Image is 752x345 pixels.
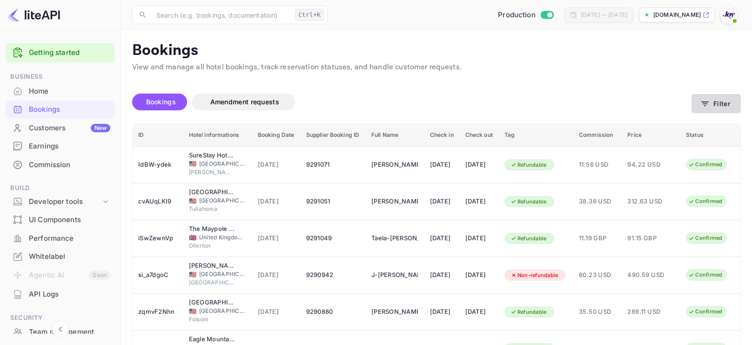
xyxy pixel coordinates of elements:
[627,160,674,170] span: 94.22 USD
[189,278,235,287] span: [GEOGRAPHIC_DATA]
[721,7,736,22] img: With Joy
[371,157,418,172] div: Molly Budd
[189,205,235,213] span: Tullahoma
[295,9,324,21] div: Ctrl+K
[189,271,196,277] span: United States of America
[682,232,728,244] div: Confirmed
[29,196,101,207] div: Developer tools
[306,157,360,172] div: 9291071
[29,123,110,134] div: Customers
[306,231,360,246] div: 9291049
[573,124,622,147] th: Commission
[199,270,246,278] span: [GEOGRAPHIC_DATA]
[6,72,115,82] span: Business
[199,307,246,315] span: [GEOGRAPHIC_DATA]
[29,104,110,115] div: Bookings
[29,289,110,300] div: API Logs
[132,62,741,73] p: View and manage all hotel bookings, track reservation statuses, and handle customer requests.
[29,251,110,262] div: Whitelabel
[6,211,115,229] div: UI Components
[465,304,493,319] div: [DATE]
[189,198,196,204] span: United States of America
[189,168,235,176] span: [PERSON_NAME]
[132,94,692,110] div: account-settings tabs
[199,160,246,168] span: [GEOGRAPHIC_DATA]
[258,270,295,280] span: [DATE]
[189,242,235,250] span: Ollerton
[579,196,616,207] span: 38.38 USD
[189,308,196,314] span: United States of America
[29,86,110,97] div: Home
[6,101,115,119] div: Bookings
[653,11,701,19] p: [DOMAIN_NAME]
[183,124,252,147] th: Hotel informations
[627,307,674,317] span: 289.11 USD
[6,43,115,62] div: Getting started
[6,82,115,101] div: Home
[504,233,553,244] div: Refundable
[371,268,418,283] div: J-Shun Harris II
[6,82,115,100] a: Home
[29,141,110,152] div: Earnings
[579,270,616,280] span: 60.23 USD
[6,323,115,341] div: Team management
[6,230,115,248] div: Performance
[579,307,616,317] span: 35.50 USD
[6,285,115,304] div: API Logs
[6,194,115,210] div: Developer tools
[29,160,110,170] div: Commission
[6,119,115,136] a: CustomersNew
[465,268,493,283] div: [DATE]
[371,304,418,319] div: Patricia Blick
[692,94,741,113] button: Filter
[499,124,573,147] th: Tag
[138,194,178,209] div: cvAUqLKI9
[189,235,196,241] span: United Kingdom of Great Britain and Northern Ireland
[6,137,115,155] a: Earnings
[258,307,295,317] span: [DATE]
[189,261,235,271] div: Thompson Chicago, by Hyatt
[371,231,418,246] div: Taela-Mae Brogdale
[622,124,680,147] th: Price
[6,313,115,323] span: Security
[627,233,674,244] span: 91.15 GBP
[138,304,178,319] div: zqmvF2Nhn
[504,306,553,318] div: Refundable
[306,304,360,319] div: 9290880
[29,215,110,225] div: UI Components
[29,327,110,338] div: Team management
[151,6,291,24] input: Search (e.g. bookings, documentation)
[504,159,553,171] div: Refundable
[366,124,424,147] th: Full Name
[494,10,557,20] div: Switch to Sandbox mode
[258,160,295,170] span: [DATE]
[6,248,115,266] div: Whitelabel
[189,335,235,344] div: Eagle Mountain House & Golf Club
[199,196,246,205] span: [GEOGRAPHIC_DATA]
[138,268,178,283] div: si_a7dgoC
[133,124,183,147] th: ID
[424,124,460,147] th: Check in
[6,211,115,228] a: UI Components
[258,233,295,244] span: [DATE]
[210,98,279,106] span: Amendment requests
[189,298,235,307] div: Lake Natoma Inn
[189,151,235,160] div: SureStay Hotel by Best Western Whittington Rend Lake
[6,101,115,118] a: Bookings
[498,10,536,20] span: Production
[579,233,616,244] span: 11.19 GBP
[465,157,493,172] div: [DATE]
[52,321,69,338] button: Collapse navigation
[682,306,728,318] div: Confirmed
[579,160,616,170] span: 11.56 USD
[29,233,110,244] div: Performance
[465,231,493,246] div: [DATE]
[189,224,235,234] div: The Maypole Inn at Wellow
[6,183,115,193] span: Build
[132,41,741,60] p: Bookings
[627,196,674,207] span: 312.63 USD
[29,47,110,58] a: Getting started
[430,304,454,319] div: [DATE]
[465,194,493,209] div: [DATE]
